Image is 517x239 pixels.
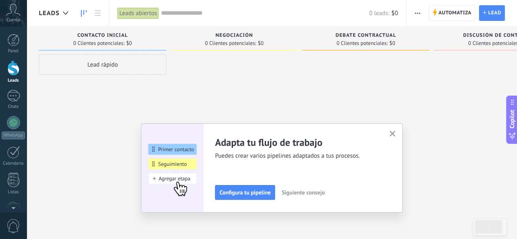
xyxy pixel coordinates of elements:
a: Automatiza [429,5,475,21]
span: Cuenta [7,18,20,23]
span: Siguiente consejo [282,190,325,195]
button: Más [412,5,423,21]
span: Lead [488,6,501,20]
div: WhatsApp [2,132,25,139]
span: 0 Clientes potenciales: [336,41,387,46]
span: $0 [126,41,132,46]
div: Leads abiertos [117,7,159,19]
span: Puedes crear varios pipelines adaptados a tus procesos. [215,152,379,160]
span: $0 [389,41,395,46]
span: 0 leads: [369,9,389,17]
span: Contacto inicial [77,33,128,38]
a: Lead [479,5,505,21]
div: Chats [2,104,25,109]
button: Siguiente consejo [278,186,328,199]
div: Leads [2,78,25,83]
a: Leads [77,5,91,21]
span: $0 [258,41,264,46]
div: Contacto inicial [43,33,162,40]
div: Listas [2,190,25,195]
span: $0 [391,9,398,17]
div: Lead rápido [39,54,166,75]
button: Configura tu pipeline [215,185,275,200]
span: Negociación [215,33,253,38]
span: 0 Clientes potenciales: [205,41,256,46]
a: Lista [91,5,105,21]
span: Copilot [508,109,516,128]
span: Leads [39,9,60,17]
span: Automatiza [439,6,472,20]
span: Debate contractual [336,33,396,38]
div: Panel [2,49,25,54]
div: Debate contractual [306,33,425,40]
div: Negociación [175,33,294,40]
div: Calendario [2,161,25,166]
span: 0 Clientes potenciales: [73,41,124,46]
h2: Adapta tu flujo de trabajo [215,136,379,149]
span: Configura tu pipeline [219,190,271,195]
